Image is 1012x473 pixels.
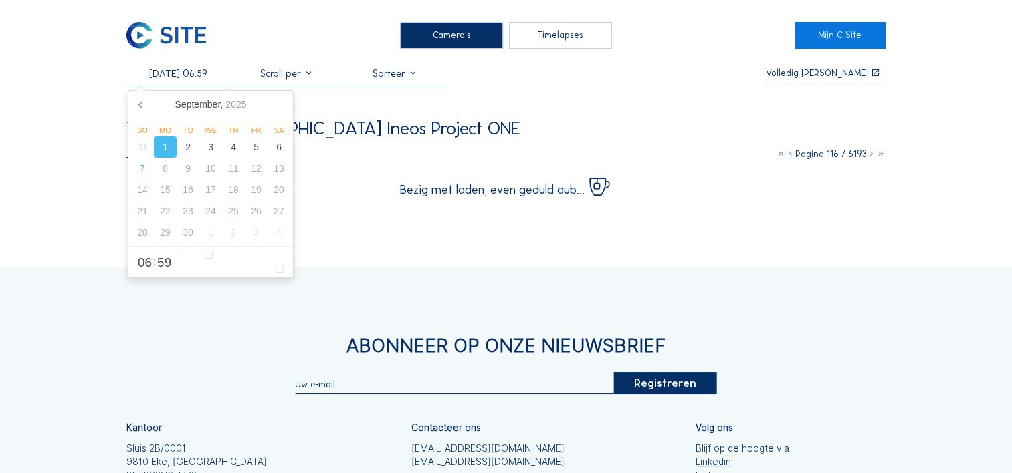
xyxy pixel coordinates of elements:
[245,200,268,222] div: 26
[222,200,245,222] div: 25
[245,136,268,158] div: 5
[199,136,222,158] div: 3
[177,179,199,200] div: 16
[138,256,152,269] span: 06
[126,146,243,158] div: Composition
[177,158,199,179] div: 9
[614,372,717,394] div: Registreren
[131,126,154,134] div: Su
[268,179,290,200] div: 20
[126,67,229,80] input: Zoek op datum 󰅀
[177,200,199,222] div: 23
[131,179,154,200] div: 14
[411,455,565,469] a: [EMAIL_ADDRESS][DOMAIN_NAME]
[225,99,246,110] i: 2025
[154,136,177,158] div: 1
[795,22,886,49] a: Mijn C-Site
[245,222,268,243] div: 3
[400,184,585,196] span: Bezig met laden, even geduld aub...
[177,126,199,134] div: Tu
[154,200,177,222] div: 22
[268,126,290,134] div: Sa
[131,200,154,222] div: 21
[509,22,612,49] div: Timelapses
[126,424,162,433] div: Kantoor
[154,158,177,179] div: 8
[199,200,222,222] div: 24
[154,179,177,200] div: 15
[157,256,171,269] span: 59
[268,200,290,222] div: 27
[131,158,154,179] div: 7
[222,136,245,158] div: 4
[245,158,268,179] div: 12
[795,148,867,160] span: Pagina 116 / 6193
[268,136,290,158] div: 6
[696,424,733,433] div: Volg ons
[411,424,481,433] div: Contacteer ons
[154,222,177,243] div: 29
[131,136,154,158] div: 31
[126,336,886,355] div: Abonneer op onze nieuwsbrief
[126,22,217,49] a: C-SITE Logo
[154,126,177,134] div: Mo
[131,222,154,243] div: 28
[268,222,290,243] div: 4
[126,22,206,49] img: C-SITE Logo
[199,158,222,179] div: 10
[245,179,268,200] div: 19
[153,257,156,266] span: :
[177,136,199,158] div: 2
[170,94,252,115] div: September,
[295,379,614,390] input: Uw e-mail
[199,222,222,243] div: 1
[199,126,222,134] div: We
[177,222,199,243] div: 30
[222,179,245,200] div: 18
[222,126,245,134] div: Th
[222,158,245,179] div: 11
[199,179,222,200] div: 17
[400,22,503,49] div: Camera's
[245,126,268,134] div: Fr
[411,442,565,456] a: [EMAIL_ADDRESS][DOMAIN_NAME]
[696,455,789,469] a: Linkedin
[766,69,869,78] div: Volledig [PERSON_NAME]
[222,222,245,243] div: 2
[268,158,290,179] div: 13
[126,119,520,138] div: TGE GAS / [GEOGRAPHIC_DATA] Ineos Project ONE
